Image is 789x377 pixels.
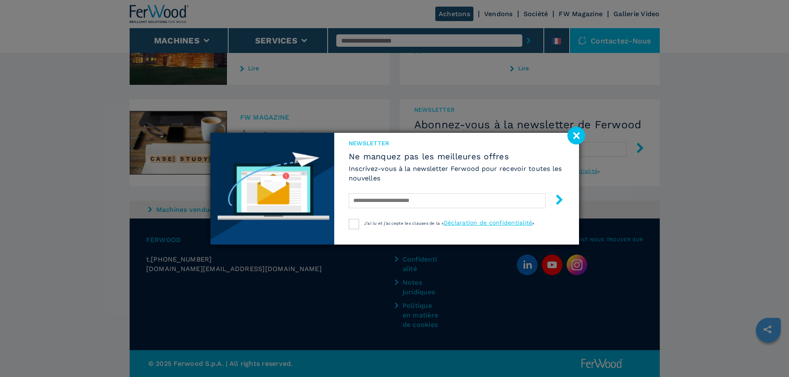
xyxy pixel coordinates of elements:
span: » [532,221,534,226]
span: Ne manquez pas les meilleures offres [349,151,565,161]
button: submit-button [546,191,565,211]
img: Newsletter image [210,133,334,245]
span: J'ai lu et j'accepte les clauses de la « [364,221,444,226]
span: Newsletter [349,139,565,147]
h6: Inscrivez-vous à la newsletter Ferwood pour recevoir toutes les nouvelles [349,164,565,183]
a: Déclaration de confidentialité [444,219,533,226]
